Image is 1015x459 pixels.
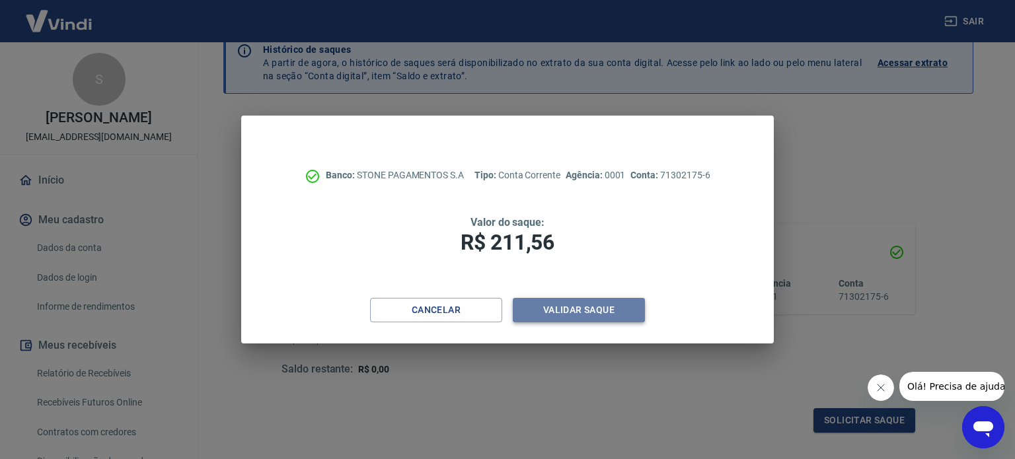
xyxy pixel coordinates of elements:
[326,168,464,182] p: STONE PAGAMENTOS S.A
[326,170,357,180] span: Banco:
[962,406,1004,448] iframe: Botão para abrir a janela de mensagens
[630,170,660,180] span: Conta:
[566,168,625,182] p: 0001
[630,168,710,182] p: 71302175-6
[566,170,605,180] span: Agência:
[899,372,1004,401] iframe: Mensagem da empresa
[370,298,502,322] button: Cancelar
[474,170,498,180] span: Tipo:
[8,9,111,20] span: Olá! Precisa de ajuda?
[470,216,545,229] span: Valor do saque:
[461,230,554,255] span: R$ 211,56
[868,374,894,401] iframe: Fechar mensagem
[474,168,560,182] p: Conta Corrente
[513,298,645,322] button: Validar saque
